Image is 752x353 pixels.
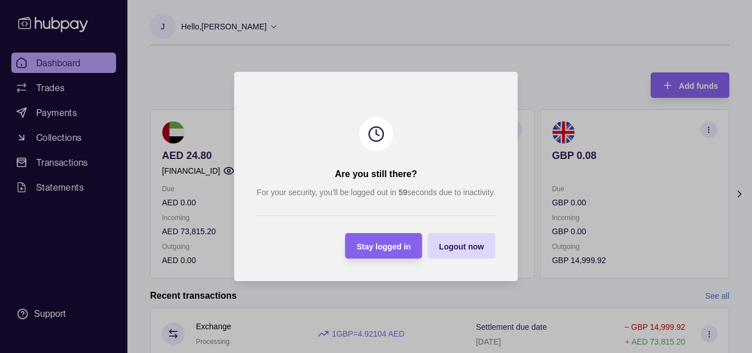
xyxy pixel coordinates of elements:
[345,233,422,259] button: Stay logged in
[257,186,495,199] p: For your security, you’ll be logged out in seconds due to inactivity.
[399,188,408,197] strong: 59
[335,168,417,180] h2: Are you still there?
[357,242,411,251] span: Stay logged in
[428,233,495,259] button: Logout now
[439,242,484,251] span: Logout now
